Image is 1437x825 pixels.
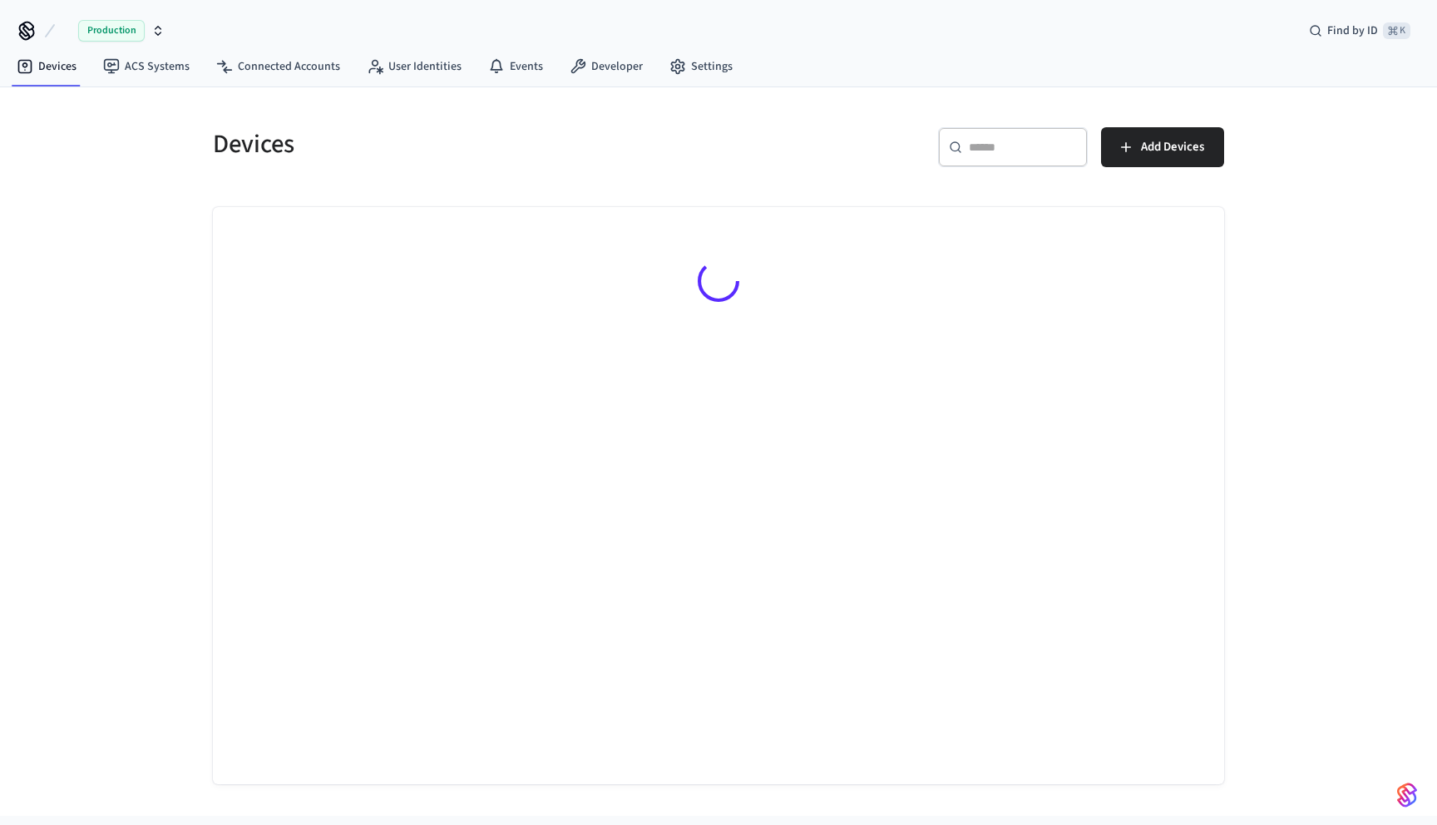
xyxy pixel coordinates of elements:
[78,20,145,42] span: Production
[203,52,353,82] a: Connected Accounts
[3,52,90,82] a: Devices
[213,127,709,161] h5: Devices
[353,52,475,82] a: User Identities
[556,52,656,82] a: Developer
[1141,136,1204,158] span: Add Devices
[1296,16,1424,46] div: Find by ID⌘ K
[1101,127,1224,167] button: Add Devices
[1327,22,1378,39] span: Find by ID
[656,52,746,82] a: Settings
[1383,22,1410,39] span: ⌘ K
[1397,782,1417,808] img: SeamLogoGradient.69752ec5.svg
[90,52,203,82] a: ACS Systems
[475,52,556,82] a: Events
